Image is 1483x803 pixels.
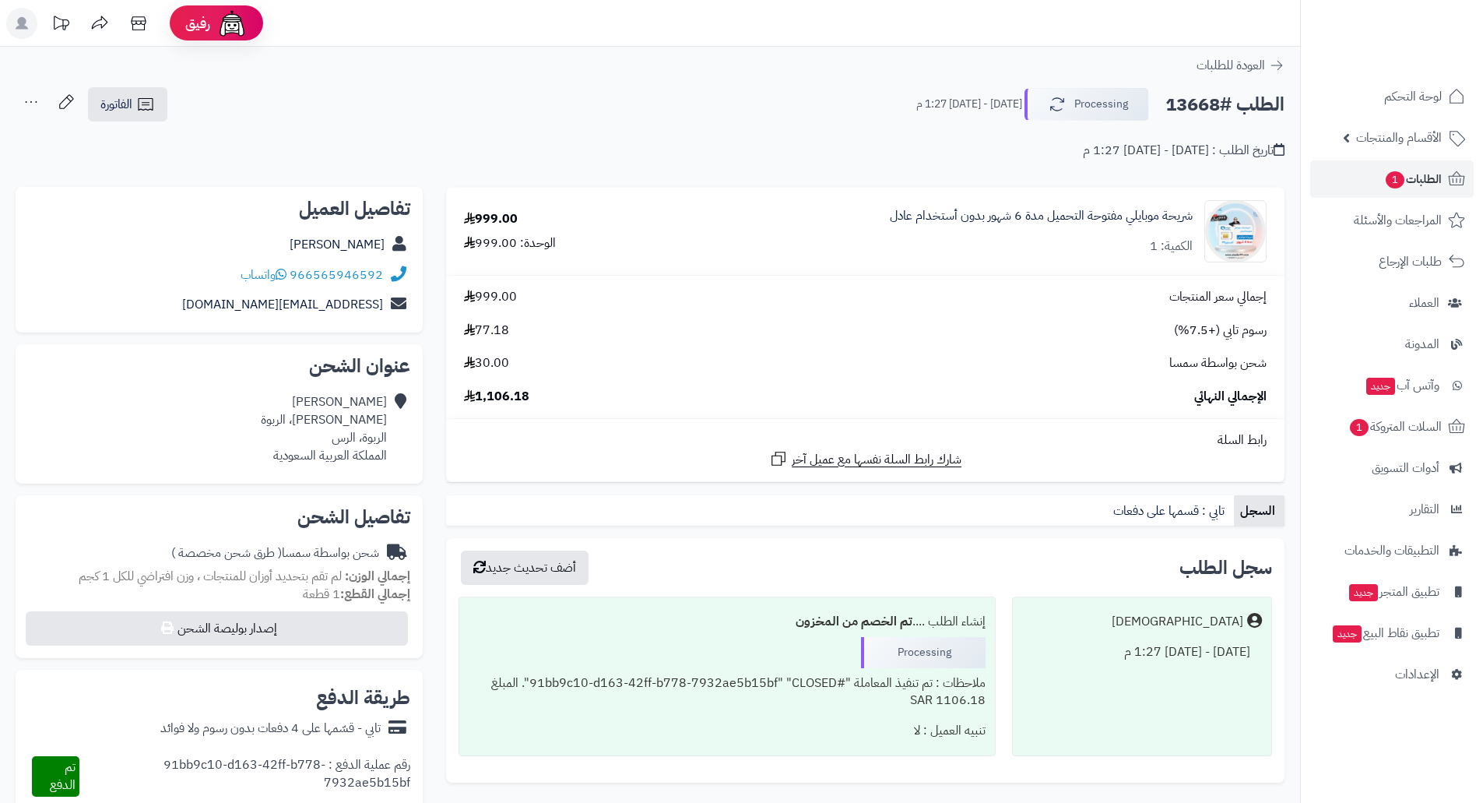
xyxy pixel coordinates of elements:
[182,295,383,314] a: [EMAIL_ADDRESS][DOMAIN_NAME]
[28,508,410,527] h2: تفاصيل الشحن
[185,14,210,33] span: رفيق
[1372,457,1439,479] span: أدوات التسويق
[79,756,411,797] div: رقم عملية الدفع : 91bb9c10-d163-42ff-b778-7932ae5b15bf
[1379,251,1442,273] span: طلبات الإرجاع
[1349,584,1378,601] span: جديد
[464,234,556,252] div: الوحدة: 999.00
[1179,558,1272,577] h3: سجل الطلب
[1310,532,1474,569] a: التطبيقات والخدمات
[290,235,385,254] a: [PERSON_NAME]
[1331,622,1439,644] span: تطبيق نقاط البيع
[769,449,961,469] a: شارك رابط السلة نفسها مع عميل آخر
[50,758,76,794] span: تم الدفع
[1409,292,1439,314] span: العملاء
[1310,78,1474,115] a: لوحة التحكم
[1410,498,1439,520] span: التقارير
[1165,89,1284,121] h2: الطلب #13668
[1354,210,1442,231] span: المراجعات والأسئلة
[1310,202,1474,239] a: المراجعات والأسئلة
[1385,171,1405,189] span: 1
[100,95,132,114] span: الفاتورة
[1348,581,1439,603] span: تطبيق المتجر
[1384,168,1442,190] span: الطلبات
[464,322,509,340] span: 77.18
[452,431,1278,449] div: رابط السلة
[464,388,529,406] span: 1,106.18
[1205,200,1266,262] img: 1723917642-photo_5911265473939489976_y-90x90.jpg
[1310,449,1474,487] a: أدوات التسويق
[1112,613,1243,631] div: [DEMOGRAPHIC_DATA]
[290,266,383,284] a: 966565946592
[1395,664,1439,685] span: الإعدادات
[464,210,518,228] div: 999.00
[160,720,381,738] div: تابي - قسّمها على 4 دفعات بدون رسوم ولا فوائد
[1348,416,1442,438] span: السلات المتروكة
[340,585,410,604] strong: إجمالي القطع:
[1107,495,1234,527] a: تابي : قسمها على دفعات
[469,716,985,746] div: تنبيه العميل : لا
[792,451,961,469] span: شارك رابط السلة نفسها مع عميل آخر
[216,8,248,39] img: ai-face.png
[1365,375,1439,396] span: وآتس آب
[1349,418,1369,437] span: 1
[241,266,286,284] a: واتساب
[1310,656,1474,693] a: الإعدادات
[1024,88,1149,121] button: Processing
[461,551,589,585] button: أضف تحديث جديد
[1310,408,1474,446] a: السلات المتروكة1
[1377,12,1468,44] img: logo-2.png
[1234,495,1284,527] a: السجل
[1197,56,1284,75] a: العودة للطلبات
[796,612,912,631] b: تم الخصم من المخزون
[1310,491,1474,528] a: التقارير
[1405,333,1439,355] span: المدونة
[1022,637,1262,667] div: [DATE] - [DATE] 1:27 م
[1310,573,1474,611] a: تطبيق المتجرجديد
[1310,243,1474,280] a: طلبات الإرجاع
[916,97,1022,112] small: [DATE] - [DATE] 1:27 م
[171,544,379,562] div: شحن بواسطة سمسا
[1366,378,1395,395] span: جديد
[1310,160,1474,198] a: الطلبات1
[41,8,80,43] a: تحديثات المنصة
[861,637,986,668] div: Processing
[1197,56,1265,75] span: العودة للطلبات
[1310,284,1474,322] a: العملاء
[1083,142,1284,160] div: تاريخ الطلب : [DATE] - [DATE] 1:27 م
[1169,354,1267,372] span: شحن بواسطة سمسا
[464,288,517,306] span: 999.00
[1356,127,1442,149] span: الأقسام والمنتجات
[345,567,410,586] strong: إجمالي الوزن:
[1310,615,1474,652] a: تطبيق نقاط البيعجديد
[1310,367,1474,404] a: وآتس آبجديد
[28,199,410,218] h2: تفاصيل العميل
[261,393,387,464] div: [PERSON_NAME] [PERSON_NAME]، الربوة الربوة، الرس المملكة العربية السعودية
[1150,238,1193,255] div: الكمية: 1
[1344,540,1439,562] span: التطبيقات والخدمات
[1384,86,1442,107] span: لوحة التحكم
[1194,388,1267,406] span: الإجمالي النهائي
[88,87,167,122] a: الفاتورة
[469,668,985,717] div: ملاحظات : تم تنفيذ المعاملة "#91bb9c10-d163-42ff-b778-7932ae5b15bf" "CLOSED". المبلغ 1106.18 SAR
[890,207,1193,225] a: شريحة موبايلي مفتوحة التحميل مدة 6 شهور بدون أستخدام عادل
[26,611,408,646] button: إصدار بوليصة الشحن
[171,544,282,562] span: ( طرق شحن مخصصة )
[1174,322,1267,340] span: رسوم تابي (+7.5%)
[1333,625,1362,643] span: جديد
[316,689,410,707] h2: طريقة الدفع
[464,354,509,372] span: 30.00
[28,357,410,375] h2: عنوان الشحن
[1310,326,1474,363] a: المدونة
[469,607,985,637] div: إنشاء الطلب ....
[303,585,410,604] small: 1 قطعة
[1169,288,1267,306] span: إجمالي سعر المنتجات
[79,567,342,586] span: لم تقم بتحديد أوزان للمنتجات ، وزن افتراضي للكل 1 كجم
